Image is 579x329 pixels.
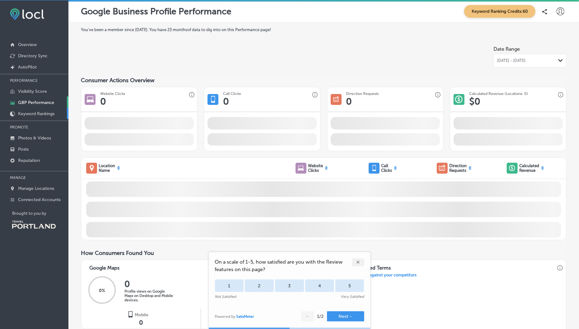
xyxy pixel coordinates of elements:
button: ← [301,311,314,322]
span: [DATE] - [DATE] [497,58,525,63]
h1: 0 [346,96,352,107]
p: Posts [18,147,29,152]
div: ✕ [352,258,364,266]
p: AutoPilot [18,64,37,70]
div: 4 [305,280,334,292]
p: Reputation [18,158,40,163]
div: 1 / 2 [317,314,324,319]
h1: $ 0 [469,96,480,107]
p: Direction Requests [449,163,467,173]
p: Calculated Revenue [519,163,539,173]
p: Connected Accounts [18,197,61,202]
p: Location Name [99,163,115,173]
p: Call Clicks [381,163,392,173]
div: Very Satisfied [341,294,364,299]
p: Profile views on Google Maps on Desktop and Mobile devices. [124,289,174,302]
div: 5 [335,280,364,292]
p: Brought to you by [12,211,68,216]
span: Keyword Ranking Credits: 60 [464,5,535,18]
p: Manage Locations [18,186,54,191]
p: Directory Sync [18,53,48,59]
label: You've been a member since [DATE] . You have 23 months of data to dig into on this Performance page! [81,27,567,32]
img: Travel Portland [12,221,56,229]
button: Next→ [327,311,364,322]
a: SatisMeter [236,314,254,319]
div: 2 [245,280,274,292]
img: logo [127,311,133,317]
h3: Google Maps [84,260,124,273]
span: Mobile [135,312,148,317]
p: Photos & Videos [18,135,51,141]
div: Not Satisfied [215,294,236,299]
p: Visibility Score [18,89,47,94]
span: Consumer Actions Overview [81,77,155,84]
a: See how you rank against your competitors [330,273,422,279]
div: 3 [275,280,304,292]
span: How Consumers Found You [81,250,154,256]
p: Keyword Rankings [18,111,54,116]
img: fda3e92497d09a02dc62c9cd864e3231.png [10,8,44,20]
label: Date Range [493,46,520,52]
p: GBP Performance [18,100,54,105]
p: Google Business Profile Performance [81,6,231,16]
p: Overview [18,42,37,47]
h3: Calculated Revenue (Locations: 0) [469,92,528,96]
p: Website Clicks [308,163,323,173]
span: On a scale of 1-5, how satisfied are you with the Review features on this page? [215,258,352,273]
div: Powered by [215,314,254,319]
h1: 0 [223,96,229,107]
h3: Direction Requests [346,92,379,96]
h3: Website Clicks [100,92,125,96]
div: 1 [215,280,244,292]
h1: 0 [100,96,106,107]
h3: Call Clicks [223,92,241,96]
span: 0 % [99,288,105,293]
h2: 0 [124,279,174,289]
span: 0 [139,319,143,326]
